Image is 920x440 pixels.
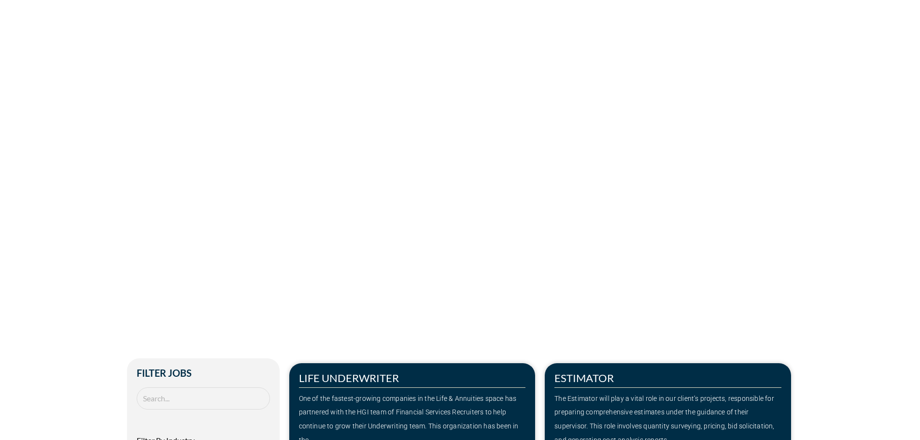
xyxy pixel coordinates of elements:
[335,140,477,171] span: Next Move
[190,138,329,173] span: Make Your
[137,368,270,378] h2: Filter Jobs
[190,185,229,194] span: »
[299,371,399,384] a: LIFE UNDERWRITER
[190,185,210,194] a: Home
[137,387,270,410] input: Search Job
[213,185,229,194] span: Jobs
[554,371,614,384] a: ESTIMATOR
